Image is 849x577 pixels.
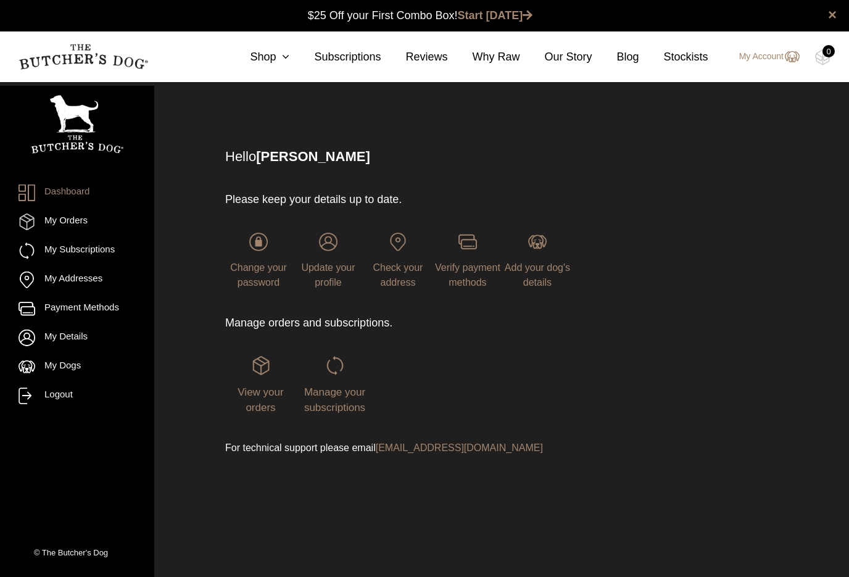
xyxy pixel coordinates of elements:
[828,7,837,22] a: close
[225,441,571,455] p: For technical support please email
[19,214,136,230] a: My Orders
[505,262,570,288] span: Add your dog's details
[19,330,136,346] a: My Details
[225,356,296,413] a: View your orders
[822,45,835,57] div: 0
[381,49,447,65] a: Reviews
[225,49,289,65] a: Shop
[365,233,431,288] a: Check your address
[504,233,571,288] a: Add your dog's details
[389,233,407,251] img: login-TBD_Address.png
[19,185,136,201] a: Dashboard
[295,233,362,288] a: Update your profile
[326,356,344,375] img: login-TBD_Subscriptions.png
[19,359,136,375] a: My Dogs
[19,301,136,317] a: Payment Methods
[434,233,501,288] a: Verify payment methods
[252,356,270,375] img: login-TBD_Orders.png
[19,243,136,259] a: My Subscriptions
[458,9,533,22] a: Start [DATE]
[458,233,477,251] img: login-TBD_Payments.png
[230,262,287,288] span: Change your password
[376,442,543,453] a: [EMAIL_ADDRESS][DOMAIN_NAME]
[249,233,268,251] img: login-TBD_Password.png
[19,388,136,404] a: Logout
[31,95,123,154] img: TBD_Portrait_Logo_White.png
[238,386,283,414] span: View your orders
[373,262,423,288] span: Check your address
[225,315,571,331] p: Manage orders and subscriptions.
[528,233,547,251] img: login-TBD_Dog.png
[225,191,571,208] p: Please keep your details up to date.
[256,149,370,164] strong: [PERSON_NAME]
[319,233,338,251] img: login-TBD_Profile.png
[435,262,500,288] span: Verify payment methods
[289,49,381,65] a: Subscriptions
[225,146,766,167] p: Hello
[815,49,830,65] img: TBD_Cart-Empty.png
[301,262,355,288] span: Update your profile
[19,272,136,288] a: My Addresses
[448,49,520,65] a: Why Raw
[639,49,708,65] a: Stockists
[304,386,365,414] span: Manage your subscriptions
[592,49,639,65] a: Blog
[225,233,292,288] a: Change your password
[299,356,370,413] a: Manage your subscriptions
[520,49,592,65] a: Our Story
[727,49,800,64] a: My Account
